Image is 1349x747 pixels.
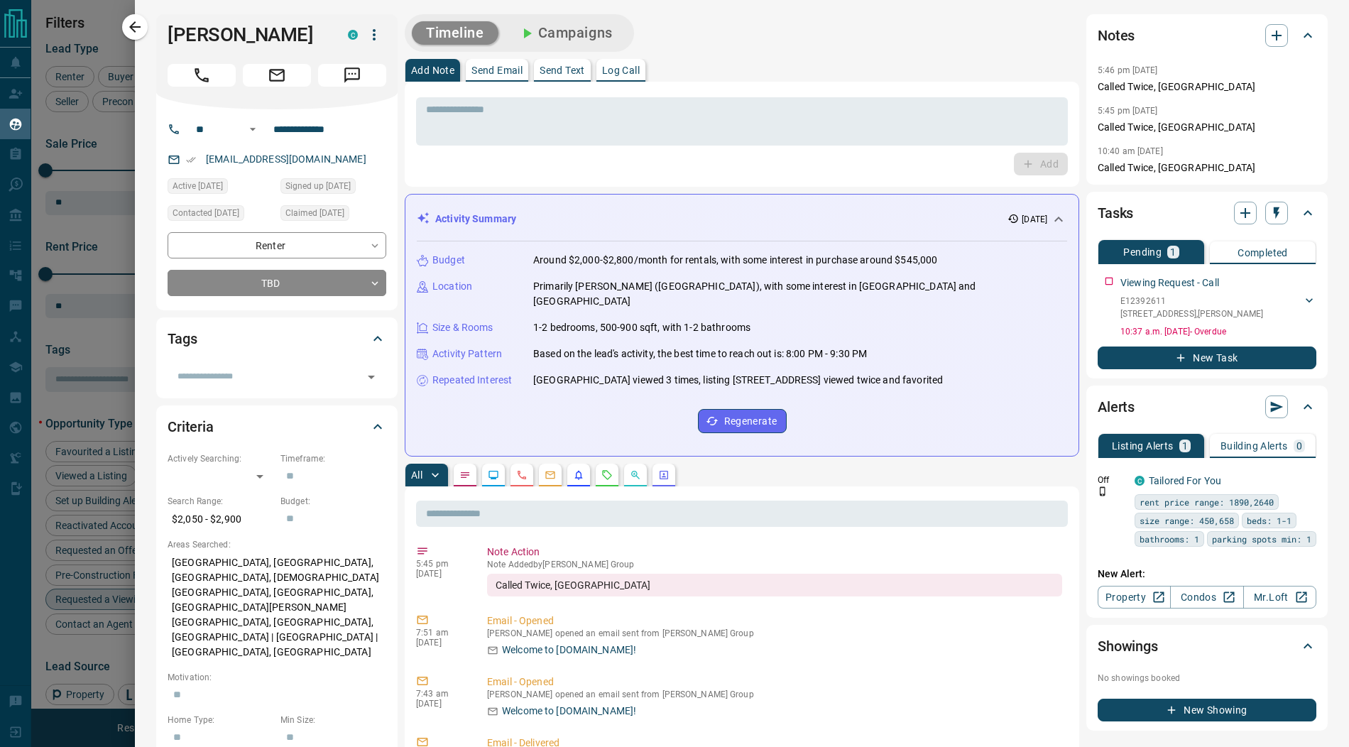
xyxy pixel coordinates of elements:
[280,714,386,726] p: Min Size:
[1098,390,1316,424] div: Alerts
[459,469,471,481] svg: Notes
[1243,586,1316,609] a: Mr.Loft
[488,469,499,481] svg: Lead Browsing Activity
[168,205,273,225] div: Tue Sep 30 2025
[416,689,466,699] p: 7:43 am
[1098,106,1158,116] p: 5:45 pm [DATE]
[1140,513,1234,528] span: size range: 450,658
[1098,120,1316,135] p: Called Twice, [GEOGRAPHIC_DATA]
[432,279,472,294] p: Location
[280,452,386,465] p: Timeframe:
[1120,292,1316,323] div: E12392611[STREET_ADDRESS],[PERSON_NAME]
[1098,567,1316,582] p: New Alert:
[1170,586,1243,609] a: Condos
[416,638,466,648] p: [DATE]
[280,178,386,198] div: Tue Sep 30 2025
[502,704,636,719] p: Welcome to [DOMAIN_NAME]!
[173,206,239,220] span: Contacted [DATE]
[1120,307,1263,320] p: [STREET_ADDRESS] , [PERSON_NAME]
[487,560,1062,569] p: Note Added by [PERSON_NAME] Group
[487,689,1062,699] p: [PERSON_NAME] opened an email sent from [PERSON_NAME] Group
[168,538,386,551] p: Areas Searched:
[533,373,943,388] p: [GEOGRAPHIC_DATA] viewed 3 times, listing [STREET_ADDRESS] viewed twice and favorited
[168,452,273,465] p: Actively Searching:
[1098,629,1316,663] div: Showings
[168,322,386,356] div: Tags
[1140,495,1274,509] span: rent price range: 1890,2640
[1112,441,1174,451] p: Listing Alerts
[1098,672,1316,685] p: No showings booked
[1098,202,1133,224] h2: Tasks
[412,21,498,45] button: Timeline
[280,495,386,508] p: Budget:
[168,415,214,438] h2: Criteria
[417,206,1067,232] div: Activity Summary[DATE]
[416,559,466,569] p: 5:45 pm
[533,347,867,361] p: Based on the lead's activity, the best time to reach out is: 8:00 PM - 9:30 PM
[487,574,1062,596] div: Called Twice, [GEOGRAPHIC_DATA]
[1098,699,1316,721] button: New Showing
[1140,532,1199,546] span: bathrooms: 1
[1098,65,1158,75] p: 5:46 pm [DATE]
[285,179,351,193] span: Signed up [DATE]
[1098,160,1316,175] p: Called Twice, [GEOGRAPHIC_DATA]
[1098,80,1316,94] p: Called Twice, [GEOGRAPHIC_DATA]
[411,65,454,75] p: Add Note
[173,179,223,193] span: Active [DATE]
[487,545,1062,560] p: Note Action
[540,65,585,75] p: Send Text
[1220,441,1288,451] p: Building Alerts
[285,206,344,220] span: Claimed [DATE]
[432,253,465,268] p: Budget
[1182,441,1188,451] p: 1
[168,232,386,258] div: Renter
[1098,24,1135,47] h2: Notes
[243,64,311,87] span: Email
[487,675,1062,689] p: Email - Opened
[1098,196,1316,230] div: Tasks
[1098,486,1108,496] svg: Push Notification Only
[280,205,386,225] div: Tue Sep 30 2025
[168,23,327,46] h1: [PERSON_NAME]
[411,470,422,480] p: All
[630,469,641,481] svg: Opportunities
[1123,247,1162,257] p: Pending
[1098,146,1163,156] p: 10:40 am [DATE]
[602,65,640,75] p: Log Call
[168,270,386,296] div: TBD
[1238,248,1288,258] p: Completed
[168,671,386,684] p: Motivation:
[348,30,358,40] div: condos.ca
[1098,586,1171,609] a: Property
[206,153,366,165] a: [EMAIL_ADDRESS][DOMAIN_NAME]
[432,347,502,361] p: Activity Pattern
[416,628,466,638] p: 7:51 am
[516,469,528,481] svg: Calls
[533,320,750,335] p: 1-2 bedrooms, 500-900 sqft, with 1-2 bathrooms
[1098,347,1316,369] button: New Task
[1149,475,1221,486] a: Tailored For You
[1098,18,1316,53] div: Notes
[1022,213,1047,226] p: [DATE]
[168,410,386,444] div: Criteria
[487,614,1062,628] p: Email - Opened
[361,367,381,387] button: Open
[533,253,937,268] p: Around $2,000-$2,800/month for rentals, with some interest in purchase around $545,000
[1212,532,1311,546] span: parking spots min: 1
[573,469,584,481] svg: Listing Alerts
[168,327,197,350] h2: Tags
[318,64,386,87] span: Message
[658,469,670,481] svg: Agent Actions
[168,714,273,726] p: Home Type:
[1247,513,1291,528] span: beds: 1-1
[1296,441,1302,451] p: 0
[168,64,236,87] span: Call
[502,643,636,658] p: Welcome to [DOMAIN_NAME]!
[1098,635,1158,658] h2: Showings
[432,320,493,335] p: Size & Rooms
[168,495,273,508] p: Search Range:
[601,469,613,481] svg: Requests
[432,373,512,388] p: Repeated Interest
[1170,247,1176,257] p: 1
[1120,295,1263,307] p: E12392611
